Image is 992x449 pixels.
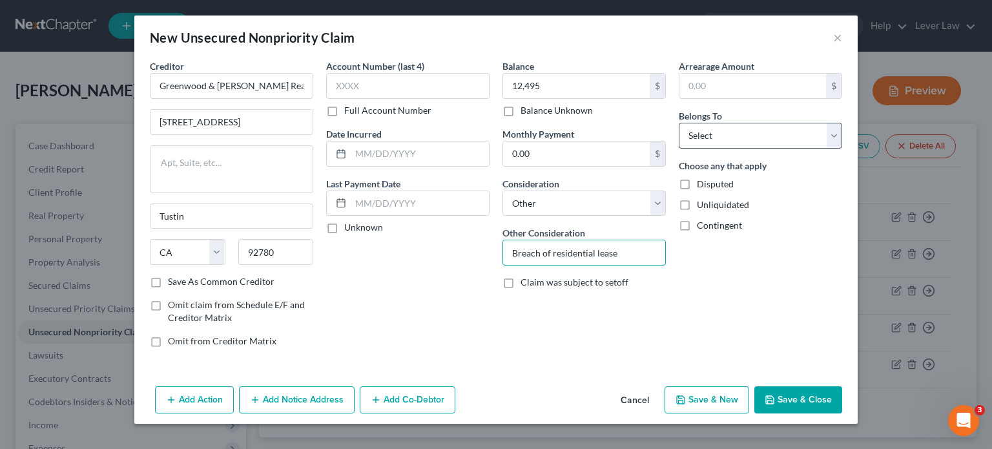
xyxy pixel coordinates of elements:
[975,405,985,415] span: 3
[351,191,489,216] input: MM/DD/YYYY
[948,405,979,436] iframe: Intercom live chat
[326,73,490,99] input: XXXX
[503,141,650,166] input: 0.00
[502,226,585,240] label: Other Consideration
[650,141,665,166] div: $
[697,220,742,231] span: Contingent
[502,127,574,141] label: Monthly Payment
[238,239,314,265] input: Enter zip...
[150,61,184,72] span: Creditor
[360,386,455,413] button: Add Co-Debtor
[679,110,722,121] span: Belongs To
[344,221,383,234] label: Unknown
[351,141,489,166] input: MM/DD/YYYY
[150,204,313,229] input: Enter city...
[697,178,734,189] span: Disputed
[826,74,842,98] div: $
[650,74,665,98] div: $
[239,386,355,413] button: Add Notice Address
[150,73,313,99] input: Search creditor by name...
[697,199,749,210] span: Unliquidated
[503,240,665,265] input: Specify...
[503,74,650,98] input: 0.00
[521,277,628,287] span: Claim was subject to setoff
[754,386,842,413] button: Save & Close
[665,386,749,413] button: Save & New
[168,299,305,323] span: Omit claim from Schedule E/F and Creditor Matrix
[326,177,400,191] label: Last Payment Date
[168,335,276,346] span: Omit from Creditor Matrix
[521,104,593,117] label: Balance Unknown
[679,159,767,172] label: Choose any that apply
[155,386,234,413] button: Add Action
[326,59,424,73] label: Account Number (last 4)
[168,275,274,288] label: Save As Common Creditor
[833,30,842,45] button: ×
[344,104,431,117] label: Full Account Number
[150,28,355,47] div: New Unsecured Nonpriority Claim
[502,177,559,191] label: Consideration
[679,59,754,73] label: Arrearage Amount
[326,127,382,141] label: Date Incurred
[679,74,826,98] input: 0.00
[150,110,313,134] input: Enter address...
[610,388,659,413] button: Cancel
[502,59,534,73] label: Balance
